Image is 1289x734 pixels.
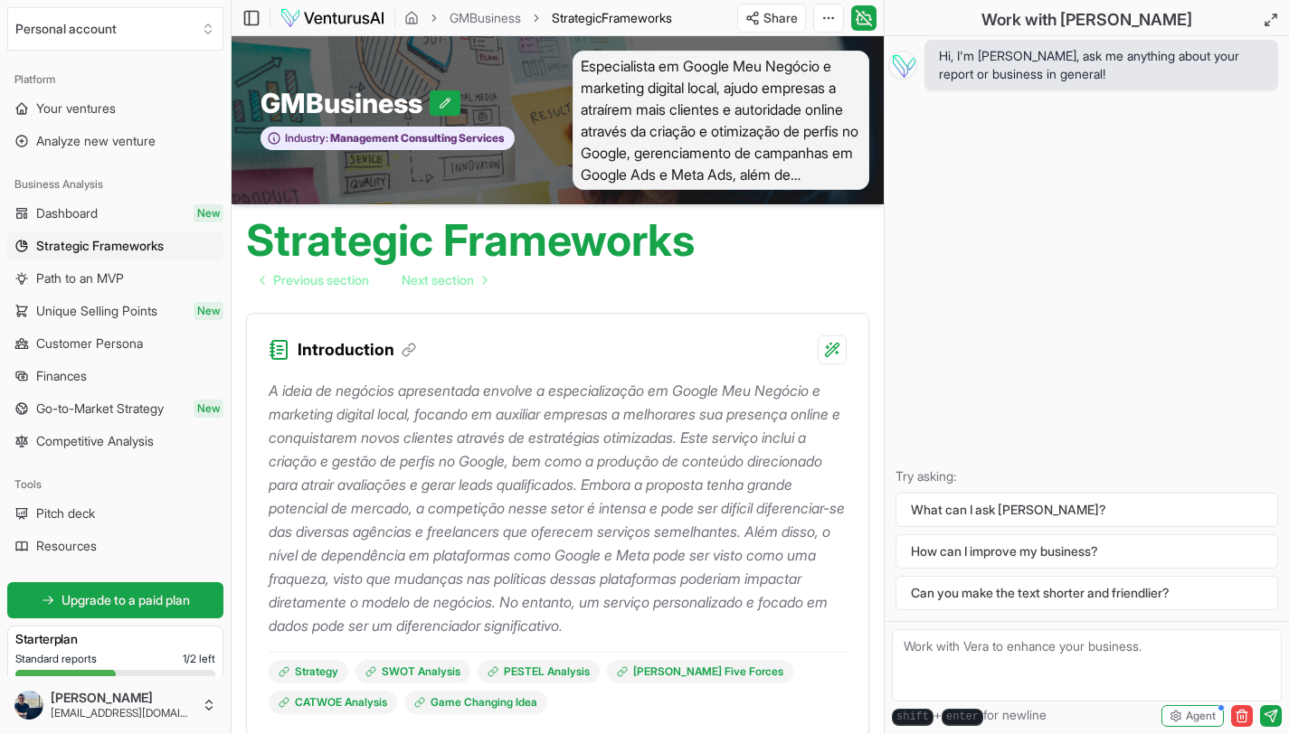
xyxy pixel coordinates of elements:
[14,691,43,720] img: ACg8ocKFvNEs6yHkYSWo6o33aG4TzdU-Y5us1p8NM8jpCj4oV9_4Wxk=s96-c
[7,532,223,560] a: Resources
[896,493,1278,527] button: What can I ask [PERSON_NAME]?
[51,690,194,706] span: [PERSON_NAME]
[194,302,223,320] span: New
[36,432,154,450] span: Competitive Analysis
[246,262,501,298] nav: pagination
[404,691,547,714] a: Game Changing Idea
[7,199,223,228] a: DashboardNew
[939,47,1264,83] span: Hi, I'm [PERSON_NAME], ask me anything about your report or business in general!
[36,204,98,222] span: Dashboard
[7,683,223,727] button: [PERSON_NAME][EMAIL_ADDRESS][DOMAIN_NAME]
[7,394,223,423] a: Go-to-Market StrategyNew
[7,231,223,260] a: Strategic Frameworks
[888,51,917,80] img: Vera
[36,334,143,353] span: Customer Persona
[1186,709,1216,723] span: Agent
[36,367,87,385] span: Finances
[7,499,223,528] a: Pitch deck
[892,706,1047,726] span: + for newline
[7,427,223,456] a: Competitive Analysis
[7,582,223,618] a: Upgrade to a paid plan
[15,630,215,648] h3: Starter plan
[51,706,194,720] span: [EMAIL_ADDRESS][DOMAIN_NAME]
[7,264,223,293] a: Path to an MVP
[478,660,600,683] a: PESTEL Analysis
[737,4,806,33] button: Share
[7,296,223,325] a: Unique Selling PointsNew
[387,262,501,298] a: Go to next page
[194,400,223,418] span: New
[36,504,95,522] span: Pitch deck
[573,51,870,190] span: Especialista em Google Meu Negócio e marketing digital local, ajudo empresas a atraírem mais clie...
[892,709,934,726] kbd: shift
[7,7,223,51] button: Select an organization
[36,269,124,287] span: Path to an MVP
[7,470,223,499] div: Tools
[246,262,384,298] a: Go to previous page
[261,127,515,151] button: Industry:Management Consulting Services
[269,379,847,637] p: A ideia de negócios apresentada envolve a especialização em Google Meu Negócio e marketing digita...
[404,9,672,27] nav: breadcrumb
[269,660,348,683] a: Strategy
[450,9,521,27] a: GMBusiness
[607,660,793,683] a: [PERSON_NAME] Five Forces
[7,127,223,155] a: Analyze new venture
[7,94,223,123] a: Your ventures
[896,534,1278,569] button: How can I improve my business?
[15,652,97,666] span: Standard reports
[36,537,97,555] span: Resources
[36,302,157,320] span: Unique Selling Points
[602,10,672,25] span: Frameworks
[269,691,397,714] a: CATWOE Analysis
[1161,705,1224,727] button: Agent
[7,65,223,94] div: Platform
[328,131,505,146] span: Management Consulting Services
[36,99,116,118] span: Your ventures
[62,591,190,609] span: Upgrade to a paid plan
[763,9,798,27] span: Share
[194,204,223,222] span: New
[261,87,430,119] span: GMBusiness
[36,132,156,150] span: Analyze new venture
[183,652,215,666] span: 1 / 2 left
[942,709,983,726] kbd: enter
[355,660,470,683] a: SWOT Analysis
[280,7,385,29] img: logo
[402,271,474,289] span: Next section
[36,400,164,418] span: Go-to-Market Strategy
[7,170,223,199] div: Business Analysis
[7,362,223,391] a: Finances
[896,467,1278,485] p: Try asking:
[896,576,1278,610] button: Can you make the text shorter and friendlier?
[298,337,416,362] h3: Introduction
[981,7,1192,33] h2: Work with [PERSON_NAME]
[246,219,695,262] h1: Strategic Frameworks
[552,9,672,27] span: StrategicFrameworks
[285,131,328,146] span: Industry:
[273,271,369,289] span: Previous section
[7,329,223,358] a: Customer Persona
[36,237,164,255] span: Strategic Frameworks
